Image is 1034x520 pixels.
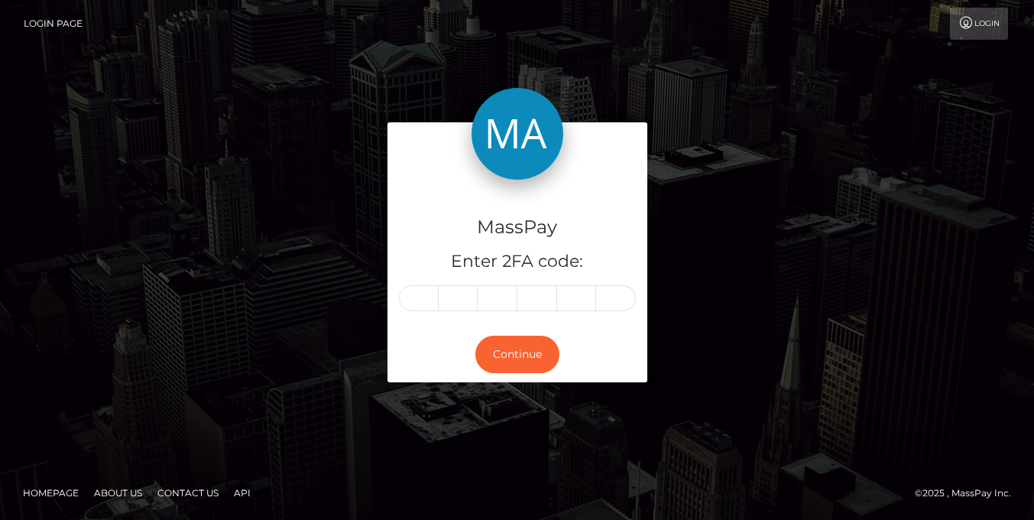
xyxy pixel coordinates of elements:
h4: MassPay [399,214,636,241]
a: Homepage [17,481,85,505]
a: API [228,481,257,505]
div: © 2025 , MassPay Inc. [915,485,1023,502]
a: About Us [88,481,148,505]
a: Contact Us [151,481,225,505]
button: Continue [475,336,559,373]
h5: Enter 2FA code: [399,250,636,274]
img: MassPay [472,88,563,180]
a: Login [950,8,1008,40]
a: Login Page [24,8,83,40]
